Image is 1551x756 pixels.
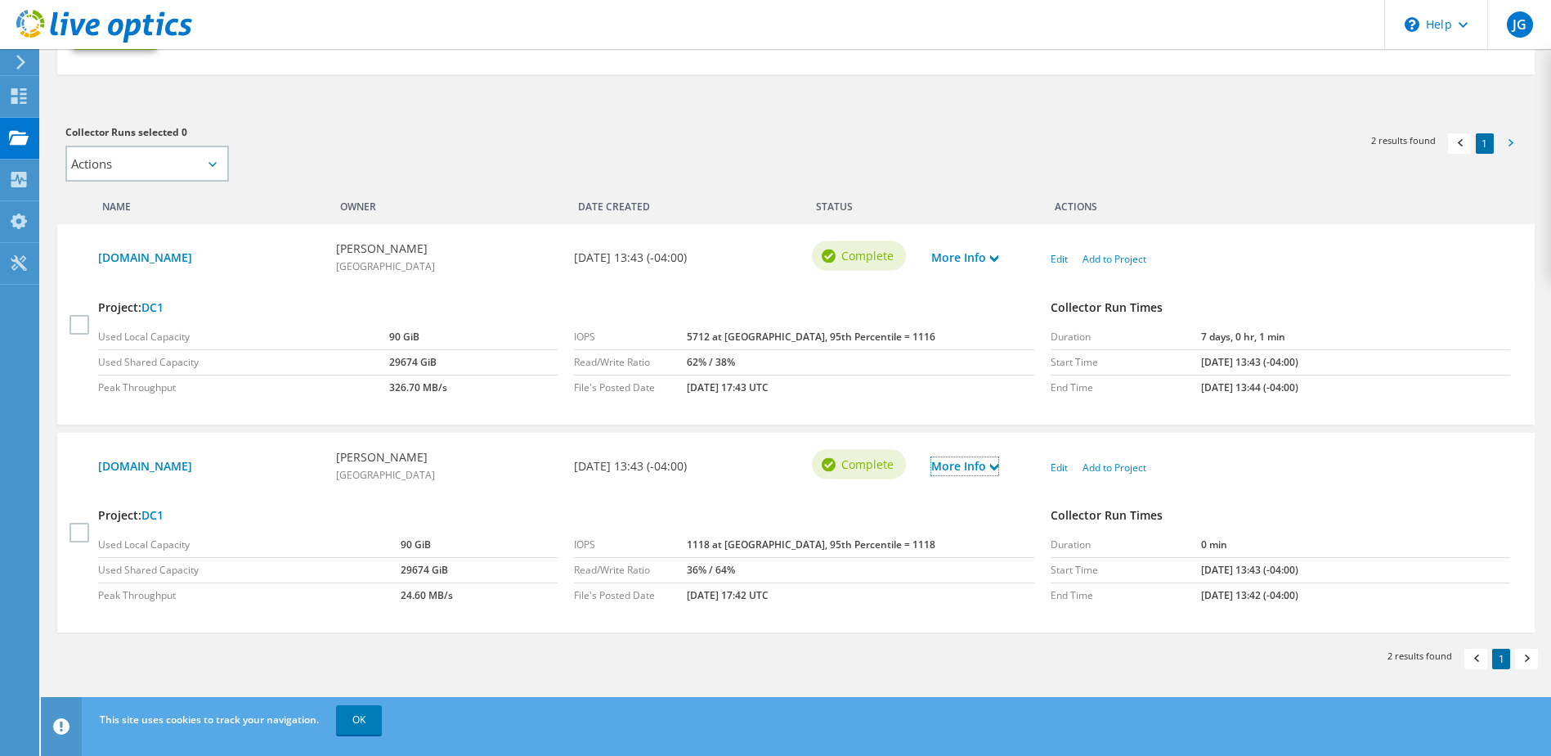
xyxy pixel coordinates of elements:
td: [DATE] 17:43 UTC [687,375,1033,400]
div: Name [90,190,328,216]
h4: Project: [98,506,1034,524]
a: DC1 [141,507,164,523]
td: File's Posted Date [574,375,687,400]
span: [GEOGRAPHIC_DATA] [336,259,435,273]
b: [PERSON_NAME] [336,240,435,258]
h4: Collector Run Times [1051,506,1510,524]
td: [DATE] 17:42 UTC [687,583,1033,609]
span: [GEOGRAPHIC_DATA] [336,468,435,482]
td: [DATE] 13:42 (-04:00) [1201,583,1510,609]
td: End Time [1051,375,1201,400]
td: 62% / 38% [687,349,1033,375]
a: 1 [1492,649,1510,669]
td: 0 min [1201,533,1510,558]
svg: \n [1405,17,1419,32]
span: Complete [841,247,894,265]
h4: Project: [98,299,1034,317]
td: [DATE] 13:44 (-04:00) [1201,375,1510,400]
span: Complete [841,455,894,473]
td: End Time [1051,583,1201,609]
td: Peak Throughput [98,375,389,400]
td: [DATE] 13:43 (-04:00) [1201,558,1510,583]
td: 90 GiB [401,533,558,558]
h4: Collector Run Times [1051,299,1510,317]
td: 29674 GiB [389,349,558,375]
span: 2 results found [1371,133,1436,147]
td: Read/Write Ratio [574,349,687,375]
td: Used Local Capacity [98,533,401,558]
td: 90 GiB [389,325,558,350]
a: Add to Project [1083,252,1146,266]
td: 36% / 64% [687,558,1033,583]
td: Used Shared Capacity [98,349,389,375]
div: Date Created [566,190,804,216]
td: 5712 at [GEOGRAPHIC_DATA], 95th Percentile = 1116 [687,325,1033,350]
td: Read/Write Ratio [574,558,687,583]
a: More Info [931,249,998,267]
td: 7 days, 0 hr, 1 min [1201,325,1510,350]
div: Status [804,190,923,216]
span: JG [1507,11,1533,38]
td: IOPS [574,533,687,558]
a: Edit [1051,461,1068,475]
td: Duration [1051,533,1201,558]
td: Duration [1051,325,1201,350]
span: This site uses cookies to track your navigation. [100,713,319,727]
td: Start Time [1051,349,1201,375]
td: IOPS [574,325,687,350]
td: 24.60 MB/s [401,583,558,609]
b: [PERSON_NAME] [336,448,435,466]
div: Actions [1042,190,1518,216]
b: [DATE] 13:43 (-04:00) [574,249,687,267]
a: OK [336,705,382,735]
a: DC1 [141,299,164,315]
td: 1118 at [GEOGRAPHIC_DATA], 95th Percentile = 1118 [687,533,1033,558]
div: Owner [328,190,566,216]
h3: Collector Runs selected 0 [65,124,779,142]
a: 1 [1476,133,1494,154]
td: File's Posted Date [574,583,687,609]
b: [DATE] 13:43 (-04:00) [574,457,687,475]
td: Used Shared Capacity [98,558,401,583]
td: [DATE] 13:43 (-04:00) [1201,349,1510,375]
a: [DOMAIN_NAME] [98,457,320,475]
td: 326.70 MB/s [389,375,558,400]
a: Add to Project [1083,461,1146,475]
a: Edit [1051,252,1068,266]
td: 29674 GiB [401,558,558,583]
span: 2 results found [1387,649,1452,663]
td: Start Time [1051,558,1201,583]
td: Used Local Capacity [98,325,389,350]
a: More Info [931,457,998,475]
a: [DOMAIN_NAME] [98,249,320,267]
td: Peak Throughput [98,583,401,609]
